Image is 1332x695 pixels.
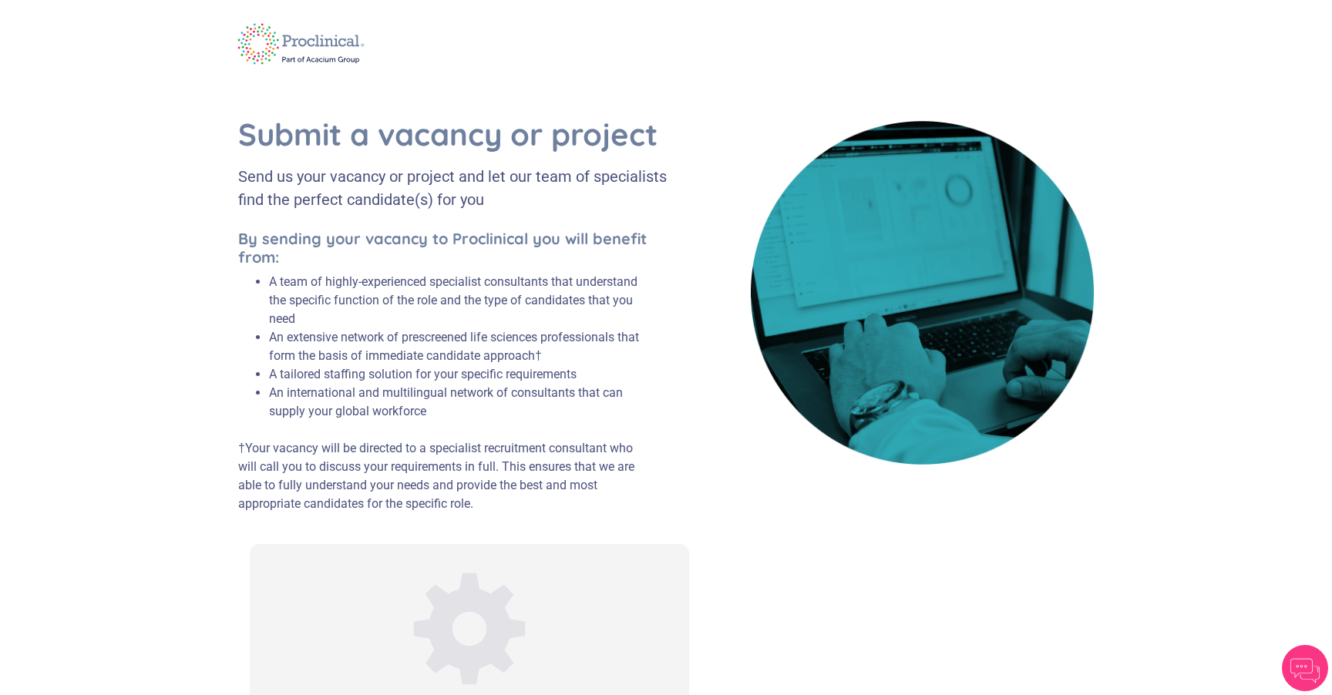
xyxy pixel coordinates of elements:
[269,328,654,365] li: An extensive network of prescreened life sciences professionals that form the basis of immediate ...
[751,121,1094,464] img: book cover
[238,116,691,153] h1: Submit a vacancy or project
[238,230,654,267] h5: By sending your vacancy to Proclinical you will benefit from:
[238,165,691,211] div: Send us your vacancy or project and let our team of specialists find the perfect candidate(s) for...
[1282,645,1328,691] img: Chatbot
[269,273,654,328] li: A team of highly-experienced specialist consultants that understand the specific function of the ...
[227,13,375,75] img: logo
[269,365,654,384] li: A tailored staffing solution for your specific requirements
[238,439,654,513] p: †Your vacancy will be directed to a specialist recruitment consultant who will call you to discus...
[269,384,654,421] li: An international and multilingual network of consultants that can supply your global workforce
